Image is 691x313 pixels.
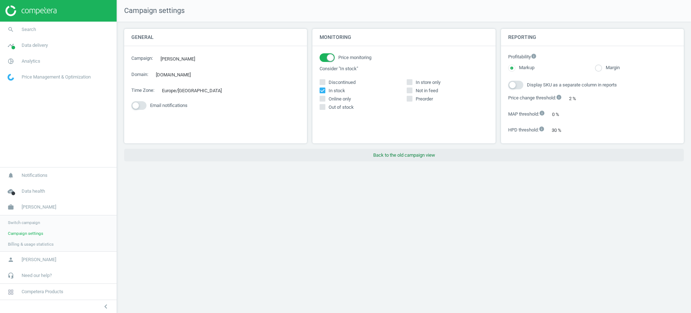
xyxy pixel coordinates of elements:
[22,26,36,33] span: Search
[152,69,202,80] div: [DOMAIN_NAME]
[4,54,18,68] i: pie_chart_outlined
[22,74,91,80] span: Price Management & Optimization
[327,96,352,102] span: Online only
[531,53,537,59] i: info
[508,126,545,134] label: HPD threshold :
[4,184,18,198] i: cloud_done
[8,241,54,247] span: Billing & usage statistics
[4,169,18,182] i: notifications
[97,302,115,311] button: chevron_left
[131,71,148,78] label: Domain :
[548,125,573,136] div: 30 %
[414,79,442,86] span: In store only
[124,149,684,162] button: Back to the old campaign view
[565,93,588,104] div: 2 %
[131,87,154,94] label: Time Zone :
[527,82,617,88] span: Display SKU as a separate column in reports
[22,42,48,49] span: Data delivery
[22,289,63,295] span: Competera Products
[327,104,355,111] span: Out of stock
[158,85,233,96] div: Europe/[GEOGRAPHIC_DATA]
[602,64,620,71] label: Margin
[22,256,56,263] span: [PERSON_NAME]
[556,94,562,100] i: info
[539,126,545,132] i: info
[312,29,495,46] h4: Monitoring
[157,53,206,64] div: [PERSON_NAME]
[150,102,188,109] span: Email notifications
[22,188,45,194] span: Data health
[327,88,347,94] span: In stock
[22,172,48,179] span: Notifications
[508,94,562,102] label: Price change threshold :
[414,88,439,94] span: Not in feed
[338,54,371,61] span: Price monitoring
[8,231,43,236] span: Campaign settings
[117,6,185,16] span: Campaign settings
[22,58,40,64] span: Analytics
[320,66,488,72] label: Consider "In stock"
[327,79,357,86] span: Discontinued
[4,269,18,282] i: headset_mic
[22,272,52,279] span: Need our help?
[4,23,18,36] i: search
[8,74,14,81] img: wGWNvw8QSZomAAAAABJRU5ErkJggg==
[5,5,57,16] img: ajHJNr6hYgQAAAAASUVORK5CYII=
[124,29,307,46] h4: General
[4,253,18,267] i: person
[414,96,434,102] span: Preorder
[508,53,677,61] label: Profitability
[4,39,18,52] i: timeline
[101,302,110,311] i: chevron_left
[131,55,153,62] label: Campaign :
[539,110,545,116] i: info
[4,200,18,214] i: work
[501,29,684,46] h4: Reporting
[8,220,40,225] span: Switch campaign
[515,64,534,71] label: Markup
[548,109,571,120] div: 0 %
[508,110,545,118] label: MAP threshold :
[22,204,56,210] span: [PERSON_NAME]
